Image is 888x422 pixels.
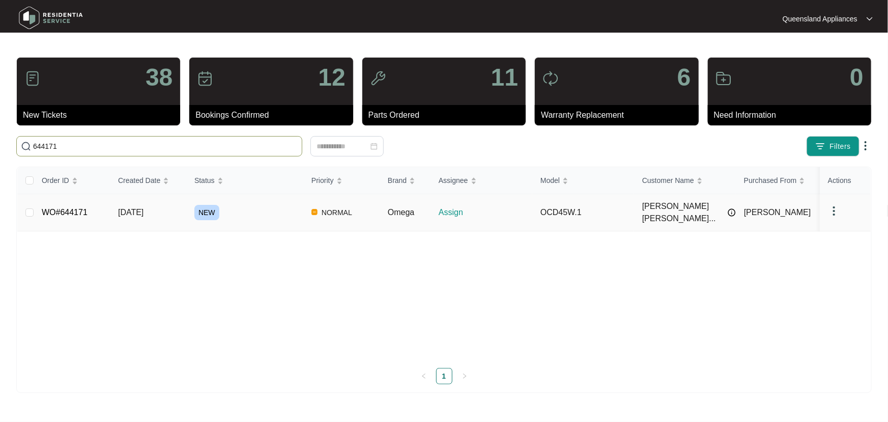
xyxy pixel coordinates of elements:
li: Next Page [456,368,473,384]
th: Brand [380,167,431,194]
button: filter iconFilters [807,136,860,156]
img: icon [24,70,41,87]
span: Model [540,175,560,186]
p: Need Information [714,109,871,121]
span: Customer Name [642,175,694,186]
img: icon [370,70,386,87]
span: Brand [388,175,407,186]
img: icon [715,70,732,87]
span: Status [194,175,215,186]
span: Filters [829,141,851,152]
th: Actions [820,167,871,194]
p: Parts Ordered [368,109,526,121]
th: Status [186,167,303,194]
p: Bookings Confirmed [195,109,353,121]
img: residentia service logo [15,3,87,33]
span: left [421,373,427,379]
span: Omega [388,208,414,217]
p: Assign [439,206,532,219]
span: Purchased From [744,175,796,186]
p: 38 [146,65,173,90]
button: right [456,368,473,384]
p: 0 [850,65,864,90]
th: Priority [303,167,380,194]
img: Vercel Logo [311,209,318,215]
a: WO#644171 [42,208,88,217]
img: Info icon [728,208,736,217]
img: icon [542,70,559,87]
span: right [462,373,468,379]
th: Customer Name [634,167,736,194]
button: left [416,368,432,384]
span: Priority [311,175,334,186]
span: Assignee [439,175,468,186]
span: NEW [194,205,219,220]
th: Order ID [34,167,110,194]
span: NORMAL [318,206,356,219]
th: Model [532,167,634,194]
span: [DATE] [118,208,144,217]
th: Purchased From [736,167,838,194]
img: dropdown arrow [860,140,872,152]
p: Queensland Appliances [783,14,857,24]
a: 1 [437,368,452,384]
span: [PERSON_NAME] [744,208,811,217]
img: search-icon [21,141,31,151]
img: dropdown arrow [867,16,873,21]
p: 11 [491,65,518,90]
td: OCD45W.1 [532,194,634,231]
th: Created Date [110,167,186,194]
p: New Tickets [23,109,180,121]
span: [PERSON_NAME] [PERSON_NAME]... [642,200,723,225]
img: icon [197,70,213,87]
img: dropdown arrow [828,205,840,217]
li: Previous Page [416,368,432,384]
span: Created Date [118,175,160,186]
span: Order ID [42,175,69,186]
input: Search by Order Id, Assignee Name, Customer Name, Brand and Model [33,141,298,152]
img: filter icon [815,141,825,151]
th: Assignee [431,167,532,194]
p: 6 [677,65,691,90]
li: 1 [436,368,452,384]
p: Warranty Replacement [541,109,698,121]
p: 12 [318,65,345,90]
